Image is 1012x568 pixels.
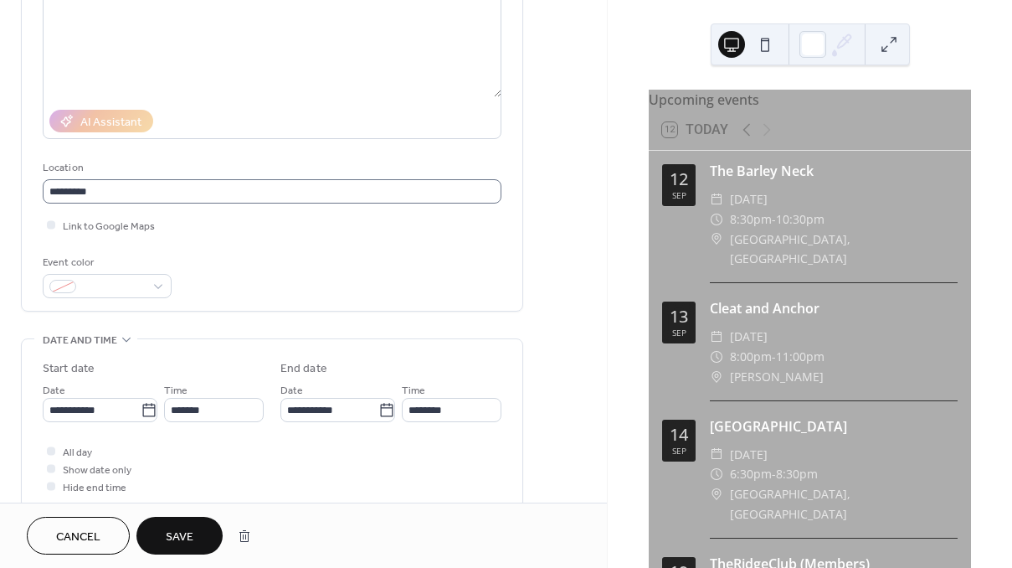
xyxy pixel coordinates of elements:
div: Location [43,159,498,177]
div: 13 [670,308,688,325]
span: Hide end time [63,479,126,497]
span: [DATE] [730,189,768,209]
div: ​ [710,464,723,484]
span: - [772,209,776,230]
div: ​ [710,230,723,250]
span: [DATE] [730,327,768,347]
span: 8:30pm [776,464,818,484]
div: [GEOGRAPHIC_DATA] [710,416,958,436]
span: Show date only [63,462,131,479]
div: Sep [672,447,686,455]
button: Save [136,517,223,555]
span: Save [166,529,193,546]
span: Date [280,382,303,400]
span: 8:30pm [730,209,772,230]
span: Link to Google Maps [63,218,155,235]
span: Cancel [56,529,100,546]
span: Date [43,382,65,400]
span: [GEOGRAPHIC_DATA], [GEOGRAPHIC_DATA] [730,230,958,270]
div: ​ [710,327,723,347]
span: 11:00pm [776,347,824,367]
div: ​ [710,347,723,367]
div: Start date [43,360,95,378]
span: [PERSON_NAME] [730,367,824,387]
span: 10:30pm [776,209,824,230]
div: Event color [43,254,168,271]
span: 6:30pm [730,464,772,484]
div: ​ [710,189,723,209]
span: Date and time [43,332,117,349]
div: 12 [670,171,688,188]
div: 14 [670,426,688,443]
span: [GEOGRAPHIC_DATA], [GEOGRAPHIC_DATA] [730,484,958,524]
div: Sep [672,191,686,199]
div: ​ [710,484,723,504]
div: End date [280,360,327,378]
span: [DATE] [730,445,768,465]
button: Cancel [27,517,130,555]
span: All day [63,444,92,462]
span: Time [402,382,425,400]
div: The Barley Neck [710,161,958,181]
span: 8:00pm [730,347,772,367]
div: ​ [710,209,723,230]
div: Cleat and Anchor [710,298,958,318]
div: ​ [710,367,723,387]
span: - [772,464,776,484]
div: Upcoming events [649,90,971,110]
span: - [772,347,776,367]
span: Time [164,382,188,400]
div: Sep [672,328,686,337]
div: ​ [710,445,723,465]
